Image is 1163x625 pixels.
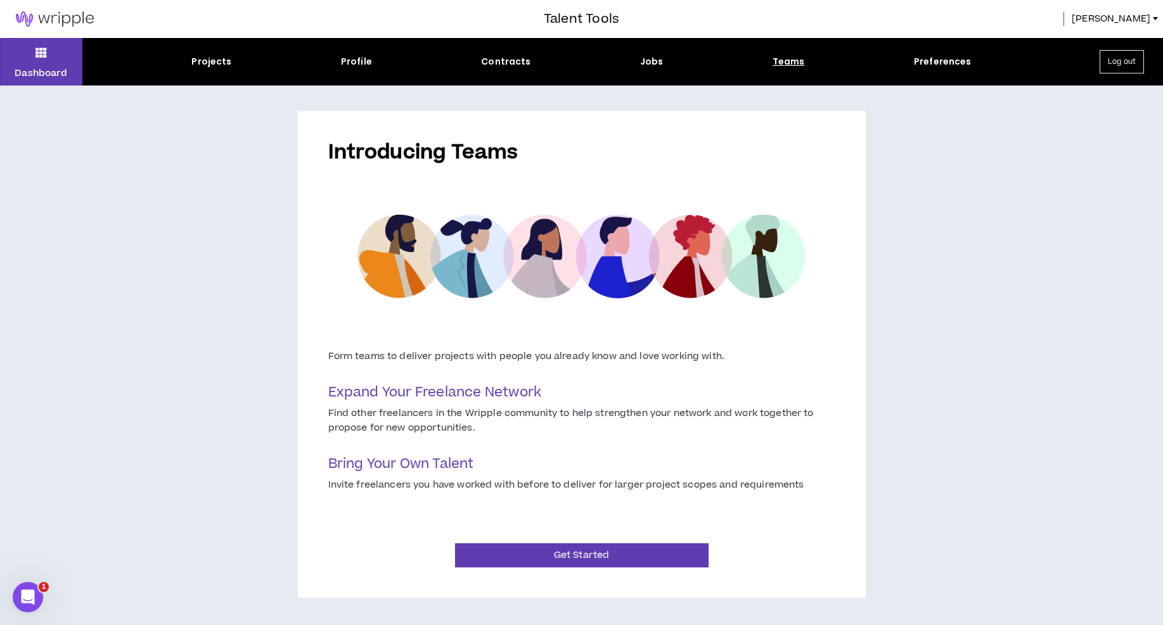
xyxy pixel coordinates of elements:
[328,384,835,401] h3: Expand Your Freelance Network
[191,55,231,68] div: Projects
[328,478,835,492] p: Invite freelancers you have worked with before to deliver for larger project scopes and requirements
[15,66,67,80] p: Dashboard
[914,55,972,68] div: Preferences
[328,350,835,363] p: Form teams to deliver projects with people you already know and love working with.
[13,582,43,612] iframe: Intercom live chat
[341,55,372,68] div: Profile
[640,55,664,68] div: Jobs
[39,582,49,592] span: 1
[455,543,709,567] button: Get Started
[481,55,530,68] div: Contracts
[1100,50,1144,73] button: Log out
[328,455,835,473] h3: Bring Your Own Talent
[328,407,835,435] p: Find other freelancers in the Wripple community to help strengthen your network and work together...
[1072,12,1150,26] span: [PERSON_NAME]
[328,141,835,164] h1: Introducing Teams
[544,9,619,28] h3: Talent Tools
